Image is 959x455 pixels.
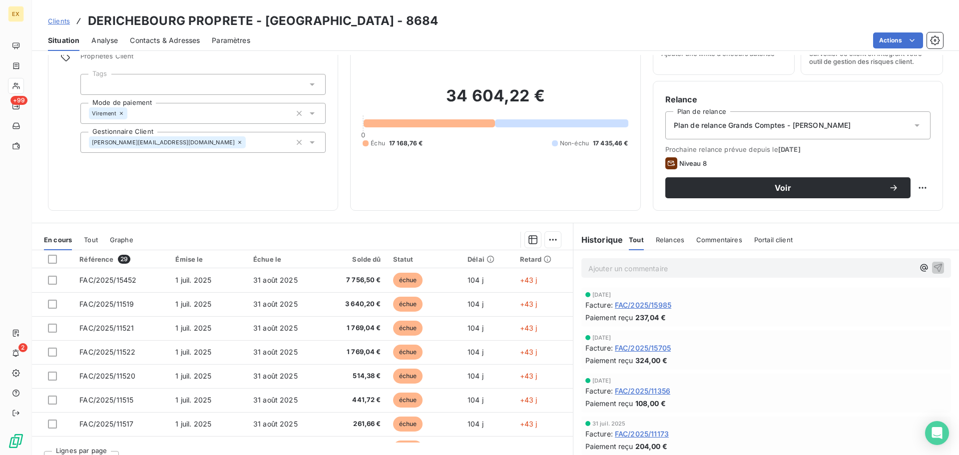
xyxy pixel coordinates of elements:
div: Retard [520,255,567,263]
span: 108,00 € [635,398,666,409]
span: [PERSON_NAME][EMAIL_ADDRESS][DOMAIN_NAME] [92,139,235,145]
span: 1 juil. 2025 [175,324,211,332]
span: Niveau 8 [679,159,707,167]
span: Analyse [91,35,118,45]
span: 31 juil. 2025 [592,421,626,427]
span: FAC/2025/15705 [615,343,671,353]
span: Non-échu [560,139,589,148]
div: Solde dû [329,255,381,263]
span: +43 j [520,276,537,284]
span: +43 j [520,324,537,332]
h6: Historique [573,234,623,246]
button: Actions [873,32,923,48]
span: [DATE] [592,378,611,384]
span: FAC/2025/11522 [79,348,135,356]
span: Prochaine relance prévue depuis le [665,145,931,153]
span: [DATE] [592,292,611,298]
span: 1 juil. 2025 [175,348,211,356]
span: 17 168,76 € [389,139,423,148]
span: Facture : [585,343,613,353]
span: FAC/2025/11173 [615,429,669,439]
span: Portail client [754,236,793,244]
span: 1 juil. 2025 [175,300,211,308]
input: Ajouter une valeur [127,109,135,118]
a: Clients [48,16,70,26]
span: 104 j [468,348,483,356]
span: Facture : [585,300,613,310]
span: échue [393,369,423,384]
span: 324,00 € [635,355,667,366]
span: Facture : [585,386,613,396]
span: 104 j [468,396,483,404]
div: Délai [468,255,507,263]
span: Tout [84,236,98,244]
span: Facture : [585,429,613,439]
div: EX [8,6,24,22]
span: 2 [18,343,27,352]
span: [DATE] [778,145,801,153]
span: 1 769,04 € [329,347,381,357]
span: 1 juil. 2025 [175,372,211,380]
span: +43 j [520,300,537,308]
span: +43 j [520,372,537,380]
h2: 34 604,22 € [363,86,628,116]
span: Voir [677,184,889,192]
span: Surveiller ce client en intégrant votre outil de gestion des risques client. [809,49,935,65]
span: 514,38 € [329,371,381,381]
span: échue [393,345,423,360]
span: 1 769,04 € [329,323,381,333]
div: Échue le [253,255,317,263]
span: Échu [371,139,385,148]
span: Relances [656,236,684,244]
h3: DERICHEBOURG PROPRETE - [GEOGRAPHIC_DATA] - 8684 [88,12,438,30]
div: Émise le [175,255,241,263]
span: 31 août 2025 [253,348,298,356]
span: 104 j [468,420,483,428]
div: Référence [79,255,163,264]
span: FAC/2025/11356 [615,386,670,396]
span: +43 j [520,348,537,356]
span: 261,66 € [329,419,381,429]
span: 1 juil. 2025 [175,276,211,284]
span: Paiement reçu [585,398,633,409]
img: Logo LeanPay [8,433,24,449]
span: FAC/2025/11521 [79,324,134,332]
span: 31 août 2025 [253,420,298,428]
span: Graphe [110,236,133,244]
span: FAC/2025/11520 [79,372,135,380]
span: Tout [629,236,644,244]
span: 31 août 2025 [253,300,298,308]
div: Statut [393,255,456,263]
span: [DATE] [592,335,611,341]
span: échue [393,297,423,312]
span: Plan de relance Grands Comptes - [PERSON_NAME] [674,120,851,130]
span: Situation [48,35,79,45]
span: Paiement reçu [585,355,633,366]
span: 104 j [468,300,483,308]
span: 29 [118,255,130,264]
span: +43 j [520,396,537,404]
span: +99 [10,96,27,105]
span: Paramètres [212,35,250,45]
span: 0 [361,131,365,139]
span: 17 435,46 € [593,139,628,148]
span: échue [393,417,423,432]
span: 104 j [468,324,483,332]
span: Clients [48,17,70,25]
h6: Relance [665,93,931,105]
span: Paiement reçu [585,441,633,452]
span: 7 756,50 € [329,275,381,285]
span: 1 juil. 2025 [175,396,211,404]
span: Propriétés Client [80,52,326,66]
span: Commentaires [696,236,742,244]
span: FAC/2025/11517 [79,420,133,428]
span: 31 août 2025 [253,372,298,380]
span: 31 août 2025 [253,324,298,332]
button: Voir [665,177,911,198]
span: FAC/2025/11519 [79,300,134,308]
span: échue [393,273,423,288]
span: 1 juil. 2025 [175,420,211,428]
span: 31 août 2025 [253,276,298,284]
span: FAC/2025/11515 [79,396,133,404]
span: 237,04 € [635,312,666,323]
